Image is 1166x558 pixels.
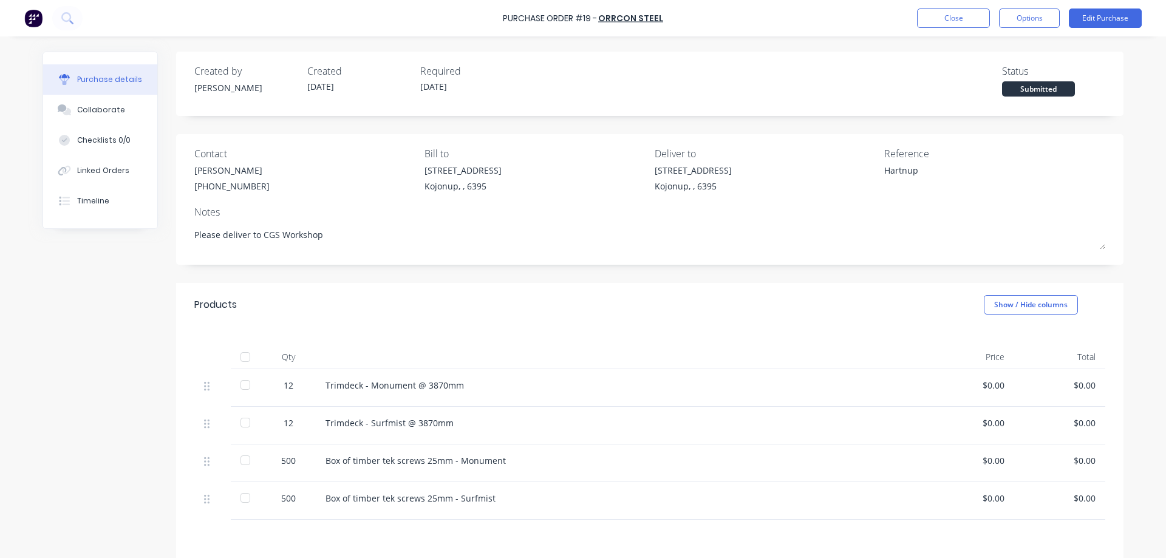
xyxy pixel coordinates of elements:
[420,64,523,78] div: Required
[1069,9,1142,28] button: Edit Purchase
[1024,454,1096,467] div: $0.00
[424,164,502,177] div: [STREET_ADDRESS]
[884,146,1105,161] div: Reference
[43,95,157,125] button: Collaborate
[261,345,316,369] div: Qty
[77,196,109,206] div: Timeline
[424,146,646,161] div: Bill to
[655,180,732,192] div: Kojonup, , 6395
[271,492,306,505] div: 500
[194,164,270,177] div: [PERSON_NAME]
[933,379,1004,392] div: $0.00
[43,155,157,186] button: Linked Orders
[933,454,1004,467] div: $0.00
[77,74,142,85] div: Purchase details
[1024,492,1096,505] div: $0.00
[326,417,913,429] div: Trimdeck - Surfmist @ 3870mm
[194,222,1105,250] textarea: Please deliver to CGS Workshop
[424,180,502,192] div: Kojonup, , 6395
[326,454,913,467] div: Box of timber tek screws 25mm - Monument
[655,164,732,177] div: [STREET_ADDRESS]
[326,379,913,392] div: Trimdeck - Monument @ 3870mm
[1024,379,1096,392] div: $0.00
[598,12,663,24] a: ORRCON STEEL
[503,12,597,25] div: Purchase Order #19 -
[271,454,306,467] div: 500
[194,298,237,312] div: Products
[933,492,1004,505] div: $0.00
[923,345,1014,369] div: Price
[307,64,411,78] div: Created
[194,180,270,192] div: [PHONE_NUMBER]
[194,146,415,161] div: Contact
[77,165,129,176] div: Linked Orders
[77,135,131,146] div: Checklists 0/0
[884,164,1036,191] textarea: Hartnup
[1014,345,1105,369] div: Total
[999,9,1060,28] button: Options
[77,104,125,115] div: Collaborate
[194,64,298,78] div: Created by
[984,295,1078,315] button: Show / Hide columns
[1024,417,1096,429] div: $0.00
[24,9,43,27] img: Factory
[194,81,298,94] div: [PERSON_NAME]
[655,146,876,161] div: Deliver to
[43,186,157,216] button: Timeline
[1002,64,1105,78] div: Status
[43,64,157,95] button: Purchase details
[917,9,990,28] button: Close
[194,205,1105,219] div: Notes
[43,125,157,155] button: Checklists 0/0
[271,417,306,429] div: 12
[1002,81,1075,97] div: Submitted
[326,492,913,505] div: Box of timber tek screws 25mm - Surfmist
[933,417,1004,429] div: $0.00
[271,379,306,392] div: 12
